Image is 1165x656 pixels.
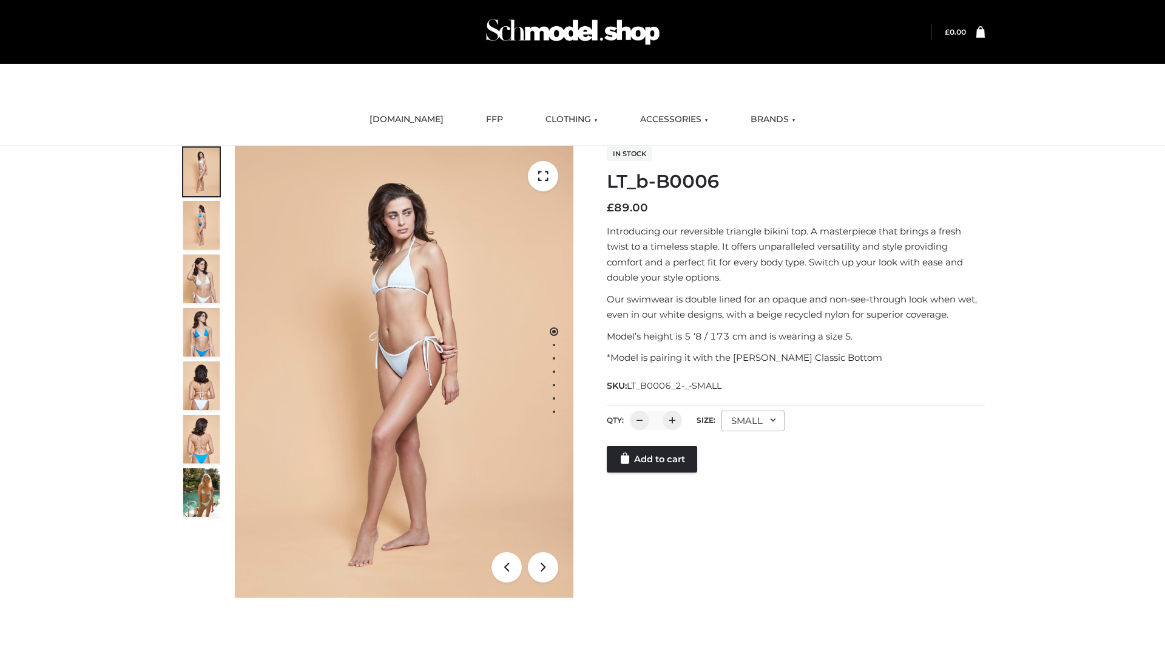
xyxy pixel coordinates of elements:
img: ArielClassicBikiniTop_CloudNine_AzureSky_OW114ECO_3-scaled.jpg [183,255,220,303]
bdi: 0.00 [945,27,966,36]
p: Model’s height is 5 ‘8 / 173 cm and is wearing a size S. [607,329,985,344]
img: ArielClassicBikiniTop_CloudNine_AzureSky_OW114ECO_7-scaled.jpg [183,361,220,410]
span: £ [607,201,614,214]
bdi: 89.00 [607,201,648,214]
label: QTY: [607,415,624,425]
a: Add to cart [607,446,697,473]
img: Arieltop_CloudNine_AzureSky2.jpg [183,468,220,517]
span: £ [945,27,950,36]
img: ArielClassicBikiniTop_CloudNine_AzureSky_OW114ECO_1 [235,146,573,598]
h1: LT_b-B0006 [607,171,985,193]
p: *Model is pairing it with the [PERSON_NAME] Classic Bottom [607,350,985,366]
img: ArielClassicBikiniTop_CloudNine_AzureSky_OW114ECO_1-scaled.jpg [183,148,220,196]
p: Introducing our reversible triangle bikini top. A masterpiece that brings a fresh twist to a time... [607,224,985,285]
a: BRANDS [741,106,805,133]
a: CLOTHING [536,106,607,133]
div: SMALL [721,411,785,431]
img: Schmodel Admin 964 [482,8,664,56]
p: Our swimwear is double lined for an opaque and non-see-through look when wet, even in our white d... [607,292,985,323]
a: ACCESSORIES [631,106,717,133]
img: ArielClassicBikiniTop_CloudNine_AzureSky_OW114ECO_8-scaled.jpg [183,415,220,463]
label: Size: [697,415,715,425]
span: In stock [607,146,652,161]
span: SKU: [607,378,723,393]
span: LT_B0006_2-_-SMALL [627,380,721,391]
img: ArielClassicBikiniTop_CloudNine_AzureSky_OW114ECO_2-scaled.jpg [183,201,220,250]
a: £0.00 [945,27,966,36]
a: FFP [477,106,512,133]
img: ArielClassicBikiniTop_CloudNine_AzureSky_OW114ECO_4-scaled.jpg [183,308,220,357]
a: [DOMAIN_NAME] [360,106,453,133]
